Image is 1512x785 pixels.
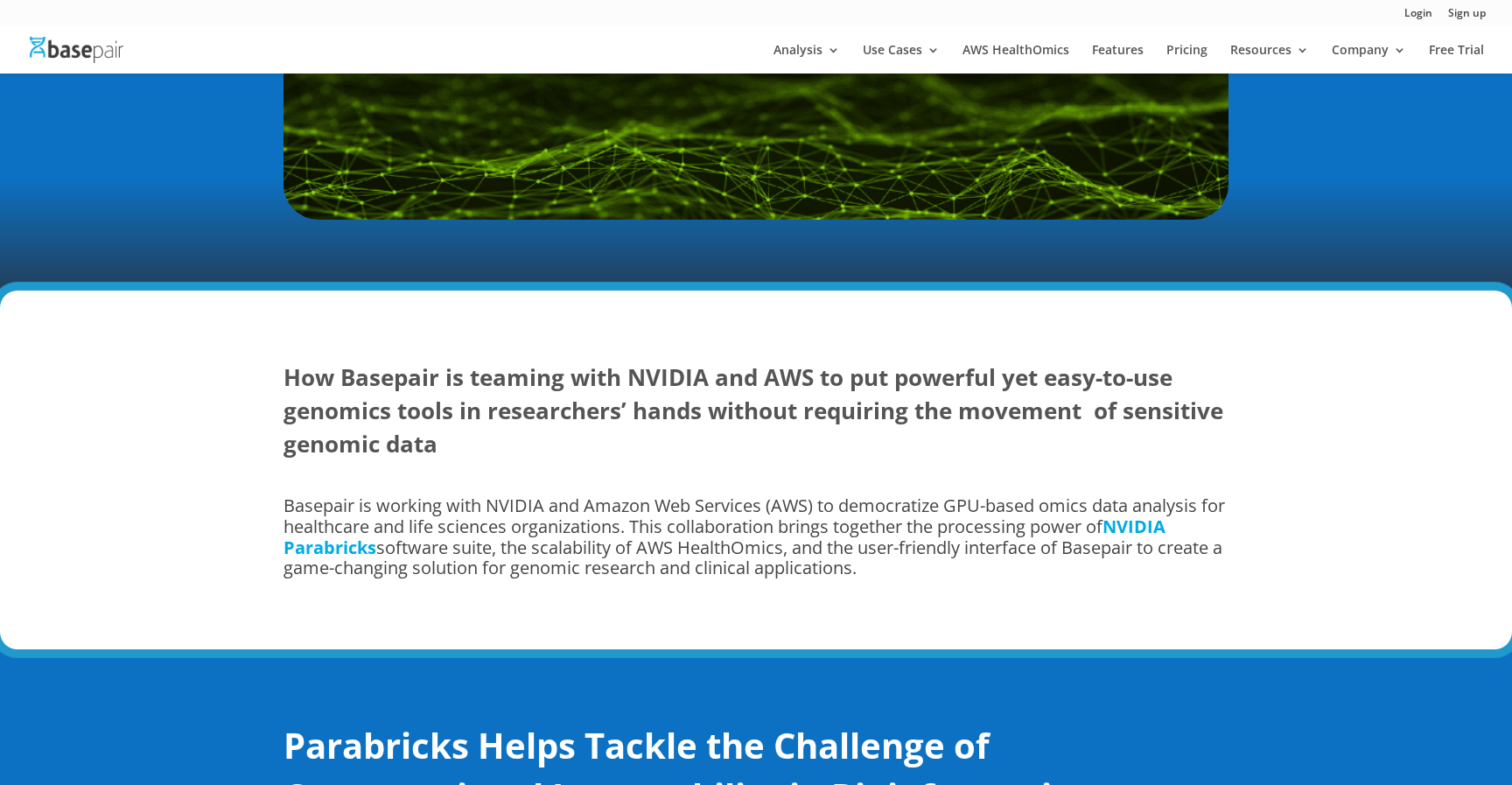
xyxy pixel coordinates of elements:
[1424,697,1491,764] iframe: Drift Widget Chat Controller
[1332,44,1406,74] a: Company
[1092,44,1144,74] a: Features
[283,536,1222,580] span: software suite, the scalability of AWS HealthOmics, and the user-friendly interface of Basepair t...
[962,44,1069,74] a: AWS HealthOmics
[1166,44,1207,74] a: Pricing
[1404,8,1432,26] a: Login
[1230,44,1309,74] a: Resources
[283,515,1165,559] a: NVIDIA Parabricks
[30,37,123,62] img: Basepair
[863,44,940,74] a: Use Cases
[1448,8,1486,26] a: Sign up
[283,361,1223,459] strong: How Basepair is teaming with NVIDIA and AWS to put powerful yet easy-to-use genomics tools in res...
[773,44,840,74] a: Analysis
[1429,44,1484,74] a: Free Trial
[283,494,1225,538] span: Basepair is working with NVIDIA and Amazon Web Services (AWS) to democratize GPU-based omics data...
